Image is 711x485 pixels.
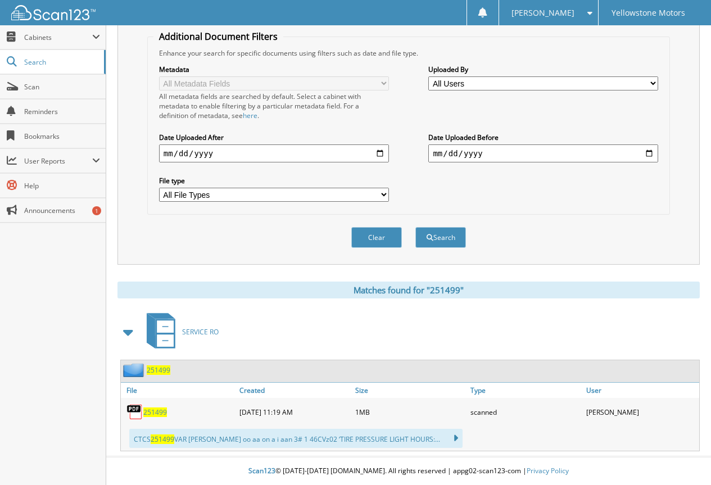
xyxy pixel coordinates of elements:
[140,310,219,354] a: SERVICE RO
[24,57,98,67] span: Search
[24,107,100,116] span: Reminders
[153,30,283,43] legend: Additional Document Filters
[147,365,170,375] a: 251499
[159,144,389,162] input: start
[159,92,389,120] div: All metadata fields are searched by default. Select a cabinet with metadata to enable filtering b...
[153,48,664,58] div: Enhance your search for specific documents using filters such as date and file type.
[352,401,468,423] div: 1MB
[415,227,466,248] button: Search
[527,466,569,475] a: Privacy Policy
[24,181,100,191] span: Help
[121,383,237,398] a: File
[24,33,92,42] span: Cabinets
[143,407,167,417] a: 251499
[117,282,700,298] div: Matches found for "251499"
[237,383,352,398] a: Created
[243,111,257,120] a: here
[583,401,699,423] div: [PERSON_NAME]
[583,383,699,398] a: User
[655,431,711,485] iframe: Chat Widget
[106,457,711,485] div: © [DATE]-[DATE] [DOMAIN_NAME]. All rights reserved | appg02-scan123-com |
[159,176,389,185] label: File type
[159,133,389,142] label: Date Uploaded After
[92,206,101,215] div: 1
[159,65,389,74] label: Metadata
[248,466,275,475] span: Scan123
[126,404,143,420] img: PDF.png
[129,429,463,448] div: CTCS VAR [PERSON_NAME] oo aa on a i aan 3# 1 46CVz02 ‘TIRE PRESSURE LIGHT HOURS:...
[468,401,583,423] div: scanned
[428,65,658,74] label: Uploaded By
[151,434,174,444] span: 251499
[511,10,574,16] span: [PERSON_NAME]
[237,401,352,423] div: [DATE] 11:19 AM
[24,156,92,166] span: User Reports
[428,133,658,142] label: Date Uploaded Before
[351,227,402,248] button: Clear
[612,10,685,16] span: Yellowstone Motors
[24,132,100,141] span: Bookmarks
[123,363,147,377] img: folder2.png
[468,383,583,398] a: Type
[24,82,100,92] span: Scan
[428,144,658,162] input: end
[24,206,100,215] span: Announcements
[352,383,468,398] a: Size
[182,327,219,337] span: SERVICE RO
[11,5,96,20] img: scan123-logo-white.svg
